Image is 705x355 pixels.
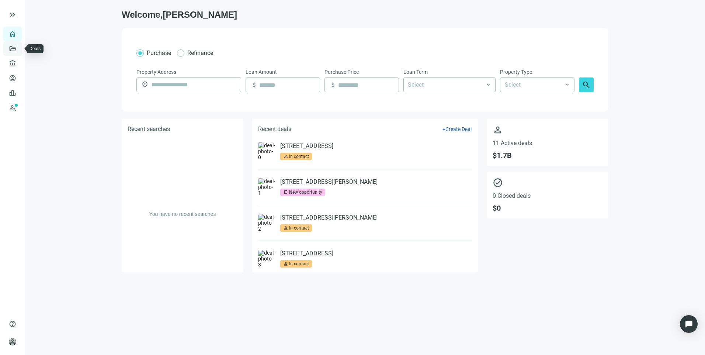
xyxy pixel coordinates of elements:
a: [STREET_ADDRESS] [280,250,333,257]
span: Property Address [136,68,176,76]
span: $ 1.7B [493,151,602,160]
button: +Create Deal [442,126,472,132]
span: Purchase [147,49,171,56]
span: Create Deal [445,126,472,132]
div: In contact [289,260,309,268]
span: Refinance [187,49,213,56]
span: bookmark [283,190,288,195]
span: $ 0 [493,204,602,213]
h5: Recent deals [258,125,291,134]
img: deal-photo-3 [258,250,276,268]
span: person [283,261,288,266]
a: [STREET_ADDRESS][PERSON_NAME] [280,178,378,186]
img: deal-photo-1 [258,178,276,196]
span: Loan Amount [246,68,277,76]
span: + [442,126,445,132]
span: Purchase Price [324,68,359,76]
span: 0 Closed deals [493,192,602,199]
span: person [283,154,288,159]
h1: Welcome, [PERSON_NAME] [122,9,608,21]
img: deal-photo-2 [258,214,276,232]
span: account_balance [9,60,14,67]
span: Property Type [500,68,532,76]
div: In contact [289,224,309,232]
span: person [283,225,288,231]
div: New opportunity [289,189,322,196]
a: [STREET_ADDRESS][PERSON_NAME] [280,214,378,221]
span: person [493,125,602,135]
button: keyboard_double_arrow_right [8,10,17,19]
img: deal-photo-0 [258,142,276,160]
span: attach_money [329,81,337,89]
div: Open Intercom Messenger [680,315,698,333]
span: Loan Term [403,68,428,76]
span: attach_money [250,81,258,89]
span: search [582,80,591,89]
span: help [9,320,16,328]
button: search [579,77,594,92]
div: In contact [289,153,309,160]
span: check_circle [493,177,602,188]
span: 11 Active deals [493,139,602,147]
span: person [9,338,16,345]
span: location_on [141,81,149,88]
span: You have no recent searches [149,211,216,217]
a: [STREET_ADDRESS] [280,142,333,150]
h5: Recent searches [128,125,170,134]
